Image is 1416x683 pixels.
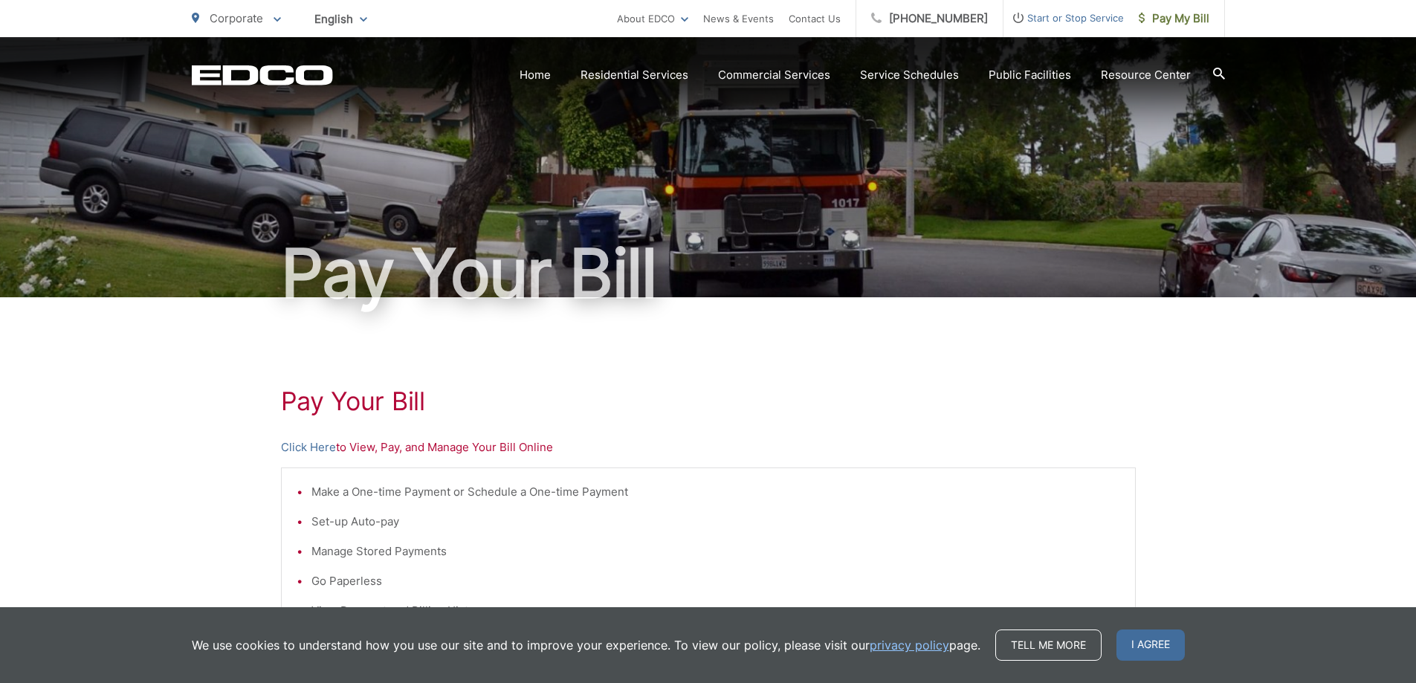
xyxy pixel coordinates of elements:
[311,483,1120,501] li: Make a One-time Payment or Schedule a One-time Payment
[281,438,336,456] a: Click Here
[303,6,378,32] span: English
[703,10,774,27] a: News & Events
[989,66,1071,84] a: Public Facilities
[311,602,1120,620] li: View Payment and Billing History
[192,636,980,654] p: We use cookies to understand how you use our site and to improve your experience. To view our pol...
[789,10,841,27] a: Contact Us
[1139,10,1209,27] span: Pay My Bill
[311,572,1120,590] li: Go Paperless
[311,543,1120,560] li: Manage Stored Payments
[1116,629,1185,661] span: I agree
[617,10,688,27] a: About EDCO
[311,513,1120,531] li: Set-up Auto-pay
[520,66,551,84] a: Home
[718,66,830,84] a: Commercial Services
[870,636,949,654] a: privacy policy
[1101,66,1191,84] a: Resource Center
[192,65,333,85] a: EDCD logo. Return to the homepage.
[581,66,688,84] a: Residential Services
[860,66,959,84] a: Service Schedules
[210,11,263,25] span: Corporate
[281,438,1136,456] p: to View, Pay, and Manage Your Bill Online
[192,236,1225,311] h1: Pay Your Bill
[281,386,1136,416] h1: Pay Your Bill
[995,629,1102,661] a: Tell me more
